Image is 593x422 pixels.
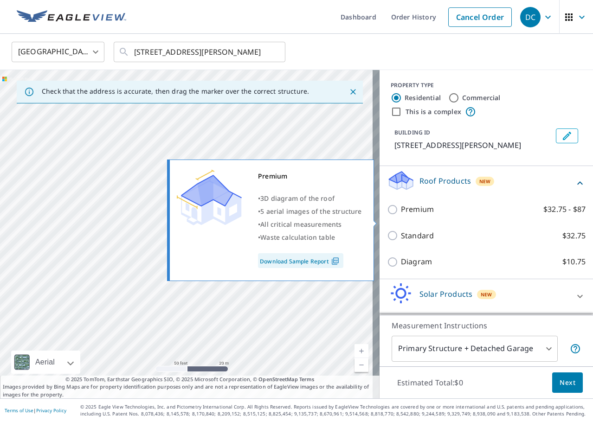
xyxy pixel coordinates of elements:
label: Commercial [462,93,501,102]
p: | [5,408,66,413]
p: Estimated Total: $0 [390,372,471,393]
p: $32.75 [562,230,586,242]
p: Standard [401,230,434,242]
p: © 2025 Eagle View Technologies, Inc. and Pictometry International Corp. All Rights Reserved. Repo... [80,403,588,417]
p: Measurement Instructions [392,320,581,331]
p: Solar Products [419,288,472,300]
div: Roof ProductsNew [387,170,586,196]
a: Privacy Policy [36,407,66,414]
span: New [479,178,491,185]
button: Next [552,372,583,393]
div: Aerial [32,351,58,374]
img: EV Logo [17,10,126,24]
p: Roof Products [419,175,471,186]
button: Close [347,86,359,98]
div: • [258,192,362,205]
span: 3D diagram of the roof [260,194,335,203]
span: Next [560,377,575,389]
span: © 2025 TomTom, Earthstar Geographics SIO, © 2025 Microsoft Corporation, © [65,376,315,384]
div: Premium [258,170,362,183]
a: Terms [299,376,315,383]
a: Current Level 19, Zoom Out [355,358,368,372]
div: [GEOGRAPHIC_DATA] [12,39,104,65]
p: Premium [401,204,434,215]
span: Waste calculation table [260,233,335,242]
span: Your report will include the primary structure and a detached garage if one exists. [570,343,581,354]
div: Solar ProductsNew [387,283,586,309]
p: Diagram [401,256,432,268]
p: BUILDING ID [394,128,430,136]
div: PROPERTY TYPE [391,81,582,90]
p: $10.75 [562,256,586,268]
img: Pdf Icon [329,257,342,265]
a: Terms of Use [5,407,33,414]
div: Primary Structure + Detached Garage [392,336,558,362]
span: All critical measurements [260,220,342,229]
p: Check that the address is accurate, then drag the marker over the correct structure. [42,87,309,96]
a: OpenStreetMap [258,376,297,383]
p: $32.75 - $87 [543,204,586,215]
div: • [258,218,362,231]
a: Download Sample Report [258,253,343,268]
div: DC [520,7,541,27]
div: • [258,231,362,244]
label: Residential [405,93,441,102]
p: [STREET_ADDRESS][PERSON_NAME] [394,140,552,151]
a: Current Level 19, Zoom In [355,344,368,358]
img: Premium [177,170,242,225]
label: This is a complex [406,107,461,116]
span: 5 aerial images of the structure [260,207,361,216]
input: Search by address or latitude-longitude [134,39,266,65]
button: Edit building 1 [556,128,578,143]
div: Aerial [11,351,80,374]
span: New [481,291,492,298]
div: • [258,205,362,218]
a: Cancel Order [448,7,512,27]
